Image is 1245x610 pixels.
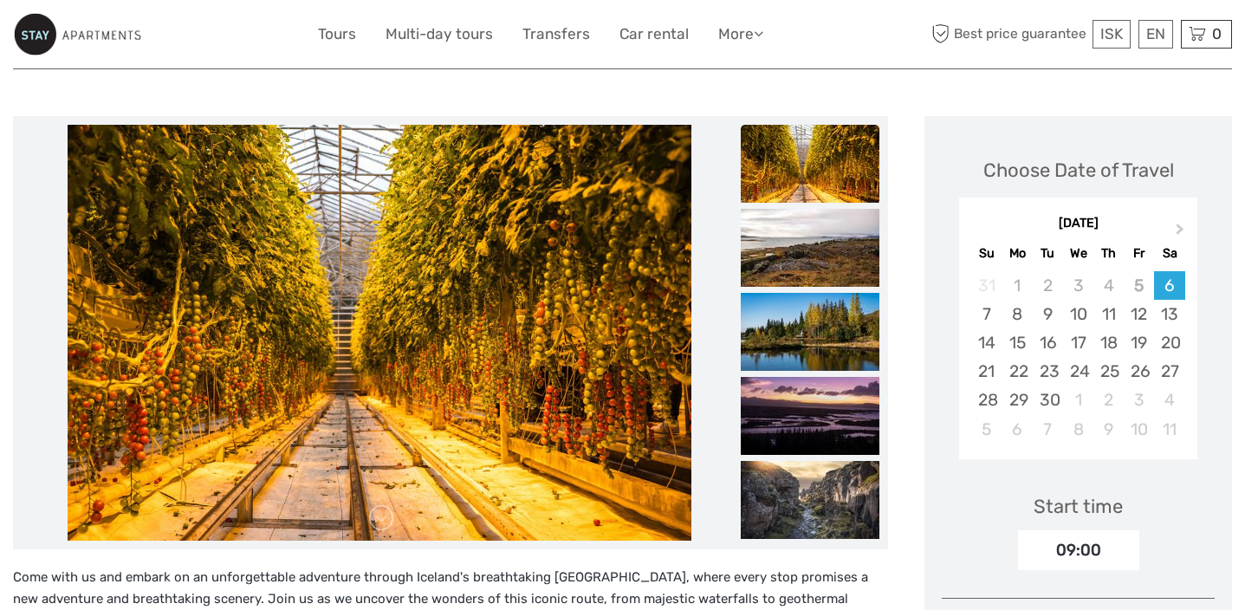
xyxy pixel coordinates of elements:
[24,30,196,44] p: Chat now
[1002,386,1033,414] div: Choose Monday, September 29th, 2025
[1033,386,1063,414] div: Choose Tuesday, September 30th, 2025
[1093,357,1124,386] div: Choose Thursday, September 25th, 2025
[971,242,1002,265] div: Su
[971,328,1002,357] div: Choose Sunday, September 14th, 2025
[1002,300,1033,328] div: Choose Monday, September 8th, 2025
[1154,415,1184,444] div: Choose Saturday, October 11th, 2025
[1063,386,1093,414] div: Choose Wednesday, October 1st, 2025
[1063,300,1093,328] div: Choose Wednesday, September 10th, 2025
[1002,357,1033,386] div: Choose Monday, September 22nd, 2025
[199,27,220,48] button: Open LiveChat chat widget
[1100,25,1123,42] span: ISK
[1154,300,1184,328] div: Choose Saturday, September 13th, 2025
[522,22,590,47] a: Transfers
[1168,219,1196,247] button: Next Month
[1033,242,1063,265] div: Tu
[959,215,1197,233] div: [DATE]
[1093,415,1124,444] div: Choose Thursday, October 9th, 2025
[1093,271,1124,300] div: Not available Thursday, September 4th, 2025
[619,22,689,47] a: Car rental
[1124,300,1154,328] div: Choose Friday, September 12th, 2025
[1154,386,1184,414] div: Choose Saturday, October 4th, 2025
[1002,271,1033,300] div: Not available Monday, September 1st, 2025
[1093,300,1124,328] div: Choose Thursday, September 11th, 2025
[718,22,763,47] a: More
[971,357,1002,386] div: Choose Sunday, September 21st, 2025
[1154,357,1184,386] div: Choose Saturday, September 27th, 2025
[1124,357,1154,386] div: Choose Friday, September 26th, 2025
[971,271,1002,300] div: Not available Sunday, August 31st, 2025
[983,157,1174,184] div: Choose Date of Travel
[1154,271,1184,300] div: Choose Saturday, September 6th, 2025
[1124,386,1154,414] div: Choose Friday, October 3rd, 2025
[386,22,493,47] a: Multi-day tours
[1154,242,1184,265] div: Sa
[741,209,879,287] img: 708a27f173cf49bab42cd9c84eb19974_slider_thumbnail.jpeg
[1124,271,1154,300] div: Not available Friday, September 5th, 2025
[1002,328,1033,357] div: Choose Monday, September 15th, 2025
[1063,357,1093,386] div: Choose Wednesday, September 24th, 2025
[1093,328,1124,357] div: Choose Thursday, September 18th, 2025
[68,125,691,541] img: 976091e55ebf43088b5a3b45dfcbfd90_main_slider.jpeg
[1124,328,1154,357] div: Choose Friday, September 19th, 2025
[13,13,141,55] img: 801-99f4e115-ac62-49e2-8b0f-3d46981aaa15_logo_small.jpg
[1093,386,1124,414] div: Choose Thursday, October 2nd, 2025
[1063,271,1093,300] div: Not available Wednesday, September 3rd, 2025
[1124,242,1154,265] div: Fr
[1002,415,1033,444] div: Choose Monday, October 6th, 2025
[1063,328,1093,357] div: Choose Wednesday, September 17th, 2025
[1034,493,1123,520] div: Start time
[927,20,1088,49] span: Best price guarantee
[1033,328,1063,357] div: Choose Tuesday, September 16th, 2025
[1063,415,1093,444] div: Choose Wednesday, October 8th, 2025
[318,22,356,47] a: Tours
[741,377,879,455] img: 319fec83bea24a29931587fd159e8dd7_slider_thumbnail.jpeg
[1002,242,1033,265] div: Mo
[971,300,1002,328] div: Choose Sunday, September 7th, 2025
[1063,242,1093,265] div: We
[1033,300,1063,328] div: Choose Tuesday, September 9th, 2025
[1138,20,1173,49] div: EN
[1209,25,1224,42] span: 0
[1033,357,1063,386] div: Choose Tuesday, September 23rd, 2025
[971,415,1002,444] div: Choose Sunday, October 5th, 2025
[1124,415,1154,444] div: Choose Friday, October 10th, 2025
[1033,271,1063,300] div: Not available Tuesday, September 2nd, 2025
[1033,415,1063,444] div: Choose Tuesday, October 7th, 2025
[741,293,879,371] img: 6565cf0b72a24c20b643b062575982bc_slider_thumbnail.jpeg
[964,271,1191,444] div: month 2025-09
[1018,530,1139,570] div: 09:00
[741,125,879,203] img: 976091e55ebf43088b5a3b45dfcbfd90_slider_thumbnail.jpeg
[1154,328,1184,357] div: Choose Saturday, September 20th, 2025
[1093,242,1124,265] div: Th
[971,386,1002,414] div: Choose Sunday, September 28th, 2025
[741,461,879,539] img: 7eacc804f4d54ca3b102c41e4c28701e_slider_thumbnail.jpeg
